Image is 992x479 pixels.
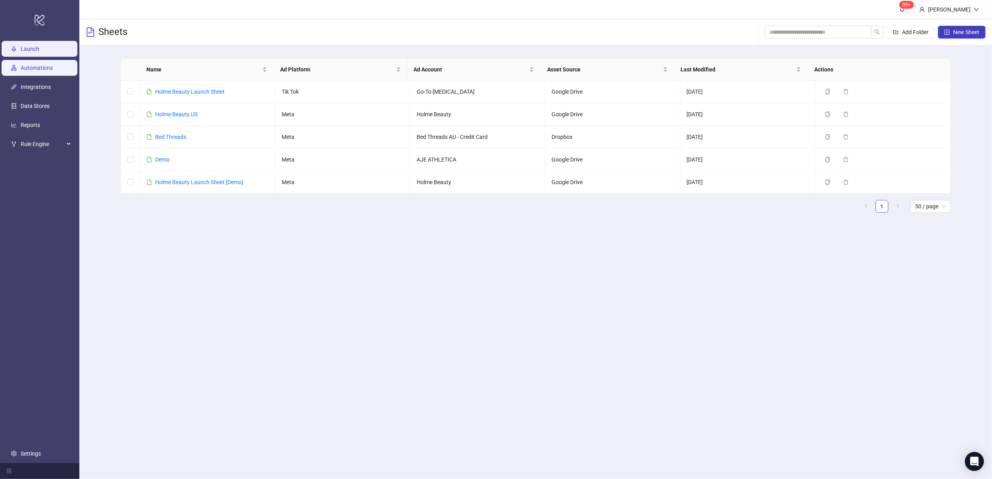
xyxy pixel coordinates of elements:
[280,65,394,74] span: Ad Platform
[681,65,795,74] span: Last Modified
[860,200,873,213] button: left
[681,148,815,171] td: [DATE]
[860,200,873,213] li: Previous Page
[155,88,225,95] a: Holme Beauty Launch Sheet
[875,29,880,35] span: search
[155,179,243,185] a: Holme Beauty Launch Sheet [Demo]
[843,89,849,94] span: delete
[825,179,831,185] span: copy
[892,200,904,213] li: Next Page
[825,89,831,94] span: copy
[21,450,41,457] a: Settings
[911,200,951,213] div: Page Size
[843,179,849,185] span: delete
[155,156,169,163] a: Demo
[545,103,680,126] td: Google Drive
[545,171,680,194] td: Google Drive
[876,200,888,212] a: 1
[21,46,39,52] a: Launch
[843,157,849,162] span: delete
[808,59,942,81] th: Actions
[681,171,815,194] td: [DATE]
[21,136,64,152] span: Rule Engine
[275,171,410,194] td: Meta
[919,7,925,12] span: user
[410,81,545,103] td: Go-To [MEDICAL_DATA]
[681,103,815,126] td: [DATE]
[410,126,545,148] td: Bed Threads AU - Credit Card
[21,122,40,128] a: Reports
[146,134,152,140] span: file
[11,141,17,147] span: fork
[843,134,849,140] span: delete
[843,112,849,117] span: delete
[98,26,127,38] h3: Sheets
[545,126,680,148] td: Dropbox
[938,26,986,38] button: New Sheet
[825,157,831,162] span: copy
[545,148,680,171] td: Google Drive
[6,468,12,474] span: menu-fold
[547,65,661,74] span: Asset Source
[146,112,152,117] span: file
[410,103,545,126] td: Holme Beauty
[887,26,935,38] button: Add Folder
[974,7,979,12] span: down
[408,59,541,81] th: Ad Account
[965,452,984,471] div: Open Intercom Messenger
[892,200,904,213] button: right
[410,171,545,194] td: Holme Beauty
[541,59,675,81] th: Asset Source
[900,6,905,12] span: bell
[155,134,186,140] a: Bed Threads
[825,134,831,140] span: copy
[893,29,899,35] span: folder-add
[410,148,545,171] td: AJE ATHLETICA
[275,81,410,103] td: Tik Tok
[146,89,152,94] span: file
[944,29,950,35] span: plus-square
[953,29,979,35] span: New Sheet
[21,84,51,90] a: Integrations
[155,111,198,117] a: Holme Beauty US
[876,200,888,213] li: 1
[21,65,53,71] a: Automations
[925,5,974,14] div: [PERSON_NAME]
[681,126,815,148] td: [DATE]
[146,157,152,162] span: file
[274,59,408,81] th: Ad Platform
[675,59,808,81] th: Last Modified
[146,65,261,74] span: Name
[545,81,680,103] td: Google Drive
[825,112,831,117] span: copy
[275,148,410,171] td: Meta
[146,179,152,185] span: file
[915,200,946,212] span: 50 / page
[275,103,410,126] td: Meta
[21,103,50,109] a: Data Stores
[414,65,528,74] span: Ad Account
[900,1,914,9] sup: 1739
[681,81,815,103] td: [DATE]
[275,126,410,148] td: Meta
[86,27,95,37] span: file-text
[864,204,869,208] span: left
[140,59,274,81] th: Name
[902,29,929,35] span: Add Folder
[896,204,900,208] span: right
